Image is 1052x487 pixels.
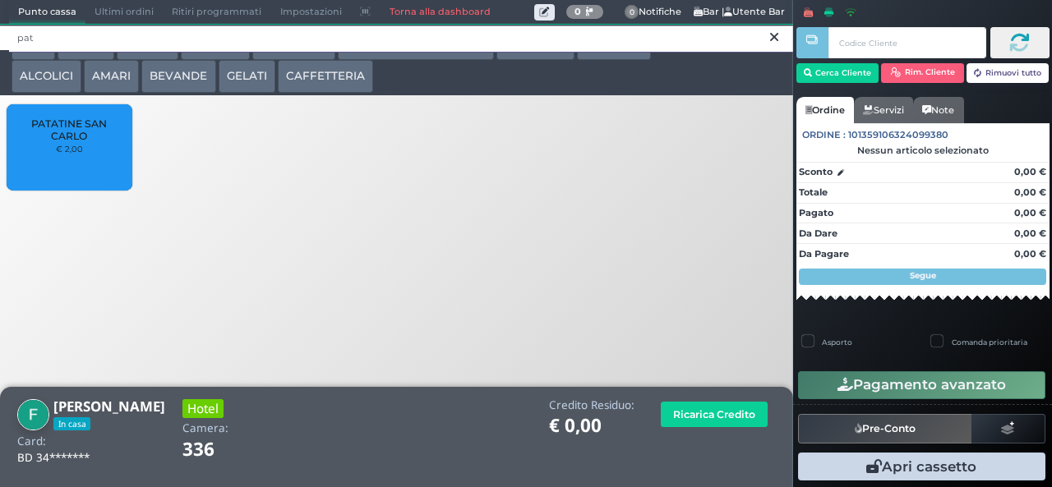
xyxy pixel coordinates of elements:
[799,248,849,260] strong: Da Pagare
[796,145,1050,156] div: Nessun articolo selezionato
[661,402,768,427] button: Ricarica Credito
[910,270,936,281] strong: Segue
[799,186,828,198] strong: Totale
[1014,227,1046,239] strong: 0,00 €
[53,397,165,416] b: [PERSON_NAME]
[163,1,270,24] span: Ritiri programmati
[549,399,634,411] h4: Credito Residuo:
[1014,207,1046,218] strong: 0,00 €
[967,63,1050,83] button: Rimuovi tutto
[952,337,1027,347] label: Comanda prioritaria
[84,60,139,93] button: AMARI
[271,1,351,24] span: Impostazioni
[796,63,879,83] button: Cerca Cliente
[828,27,985,58] input: Codice Cliente
[85,1,163,24] span: Ultimi ordini
[278,60,373,93] button: CAFFETTERIA
[219,60,275,93] button: GELATI
[881,63,964,83] button: Rim. Cliente
[802,128,846,142] span: Ordine :
[1014,248,1046,260] strong: 0,00 €
[796,97,854,123] a: Ordine
[12,60,81,93] button: ALCOLICI
[182,399,224,418] h3: Hotel
[854,97,913,123] a: Servizi
[798,414,972,443] button: Pre-Conto
[21,117,118,142] span: PATATINE SAN CARLO
[182,422,228,434] h4: Camera:
[798,453,1045,480] button: Apri cassetto
[913,97,963,123] a: Note
[53,417,90,430] span: In casa
[1014,186,1046,198] strong: 0,00 €
[799,165,833,179] strong: Sconto
[17,435,46,448] h4: Card:
[625,5,639,20] span: 0
[798,371,1045,399] button: Pagamento avanzato
[799,207,833,218] strong: Pagato
[182,439,261,460] h1: 336
[9,1,85,24] span: Punto cassa
[822,337,852,347] label: Asporto
[549,416,634,436] h1: € 0,00
[1014,166,1046,177] strong: 0,00 €
[848,128,948,142] span: 101359106324099380
[56,144,83,154] small: € 2,00
[574,6,581,17] b: 0
[799,227,837,239] strong: Da Dare
[380,1,499,24] a: Torna alla dashboard
[9,25,793,53] input: Ricerca articolo
[141,60,215,93] button: BEVANDE
[17,399,49,431] img: Federico Sabatini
